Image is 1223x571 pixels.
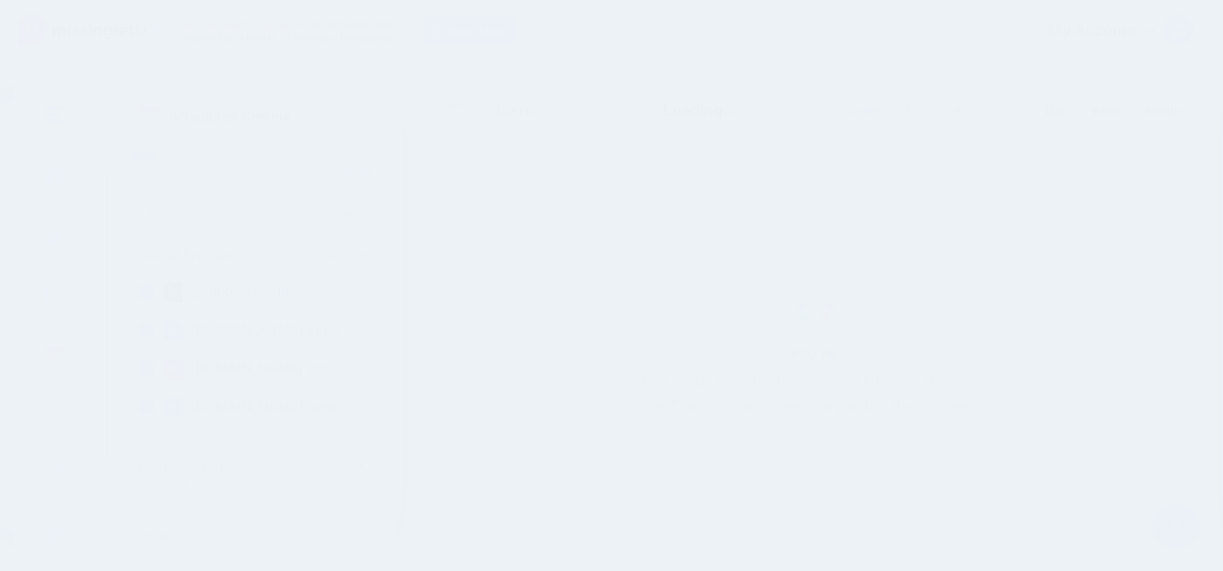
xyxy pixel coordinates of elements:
[138,479,187,490] p: Viewing all
[138,459,357,473] h4: Posting Status
[184,17,403,44] span: A social token has expired and needs to be re-authenticated…
[444,102,462,119] img: calendar-grey-darker.png
[951,103,966,118] img: paragraph-boxed.png
[138,248,303,261] h4: Social Profiles
[1029,8,1194,55] a: My Account
[303,246,347,263] a: Add
[163,321,183,340] img: linkedin-square.png
[138,106,160,127] img: calendar.png
[990,104,1005,118] img: facebook-grey-square.png
[18,14,148,47] img: Missinglettr
[184,17,295,31] span: Social Token Expired.
[163,321,339,340] label: [DOMAIN_NAME] page
[837,93,932,128] a: Drafts17
[334,166,373,178] a: Upgrade
[333,207,373,218] a: Clear All
[163,398,183,417] img: facebook-square.png
[135,7,174,46] span: FREE
[131,167,373,177] p: Scheduled Posts
[635,369,995,419] p: Not ready to schedule a post? Choose the Save as Draft option when composing the content.
[1034,95,1079,126] a: Day
[424,16,515,45] a: Read More
[478,93,555,128] a: [DATE]
[635,347,995,361] h5: PRO TIP
[163,360,342,379] label: [DOMAIN_NAME] acc…
[18,10,148,52] a: FREE
[44,106,63,123] img: menu.png
[889,101,920,119] span: 17
[138,531,357,544] h4: Tags
[663,100,737,119] span: Loading...
[1080,95,1134,126] a: Week
[163,360,183,379] img: instagram-square.png
[163,398,339,417] label: [DOMAIN_NAME] page
[163,283,297,302] label: @turkeysupplier
[849,105,885,116] span: Drafts
[1135,95,1192,126] a: Month
[169,110,291,123] p: Scheduled Content
[163,283,183,302] img: twitter-square.png
[131,207,373,221] h4: Filters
